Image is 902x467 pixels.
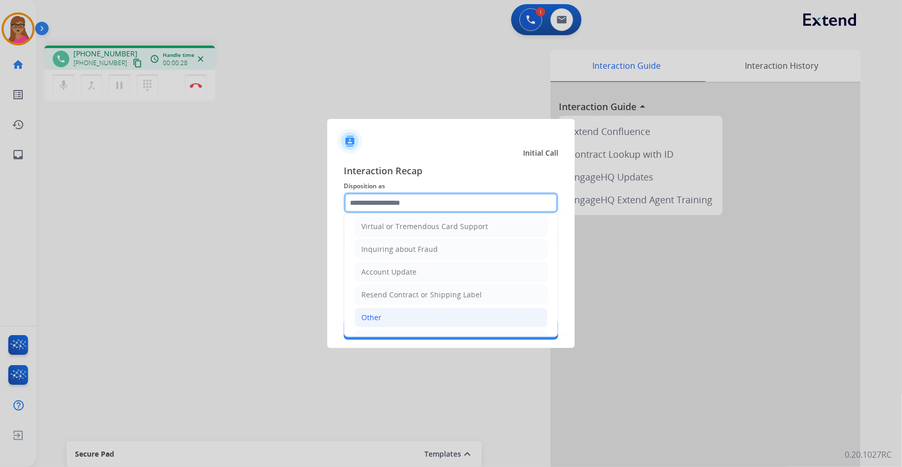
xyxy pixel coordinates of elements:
[361,244,438,254] div: Inquiring about Fraud
[361,221,488,232] div: Virtual or Tremendous Card Support
[338,129,362,154] img: contactIcon
[344,180,558,192] span: Disposition as
[361,290,482,300] div: Resend Contract or Shipping Label
[523,148,558,158] span: Initial Call
[344,163,558,180] span: Interaction Recap
[361,267,417,277] div: Account Update
[361,312,381,323] div: Other
[845,448,892,461] p: 0.20.1027RC
[361,335,416,345] div: Service Support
